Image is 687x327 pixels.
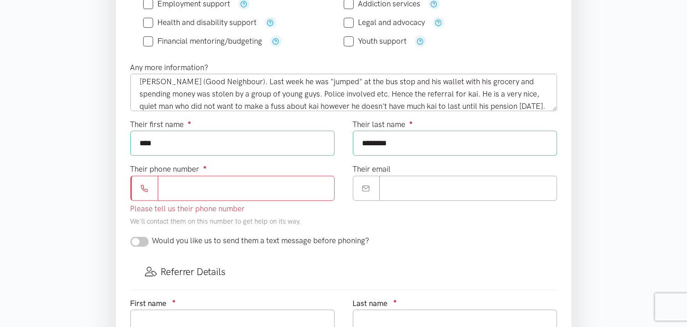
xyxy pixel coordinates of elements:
[145,265,542,278] h3: Referrer Details
[143,19,257,26] label: Health and disability support
[344,37,407,45] label: Youth support
[130,297,167,310] label: First name
[130,61,209,74] label: Any more information?
[379,176,557,201] input: Email
[158,176,335,201] input: Phone number
[152,236,370,245] span: Would you like us to send them a text message before phoning?
[130,203,335,215] div: Please tell us their phone number
[353,163,391,175] label: Their email
[353,297,388,310] label: Last name
[130,217,301,225] small: We'll contact them on this number to get help on its way.
[172,297,176,304] sup: ●
[409,119,413,126] sup: ●
[143,37,263,45] label: Financial mentoring/budgeting
[353,118,413,131] label: Their last name
[393,297,397,304] sup: ●
[344,19,425,26] label: Legal and advocacy
[203,163,207,170] sup: ●
[130,118,191,131] label: Their first name
[130,163,207,175] label: Their phone number
[188,119,191,126] sup: ●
